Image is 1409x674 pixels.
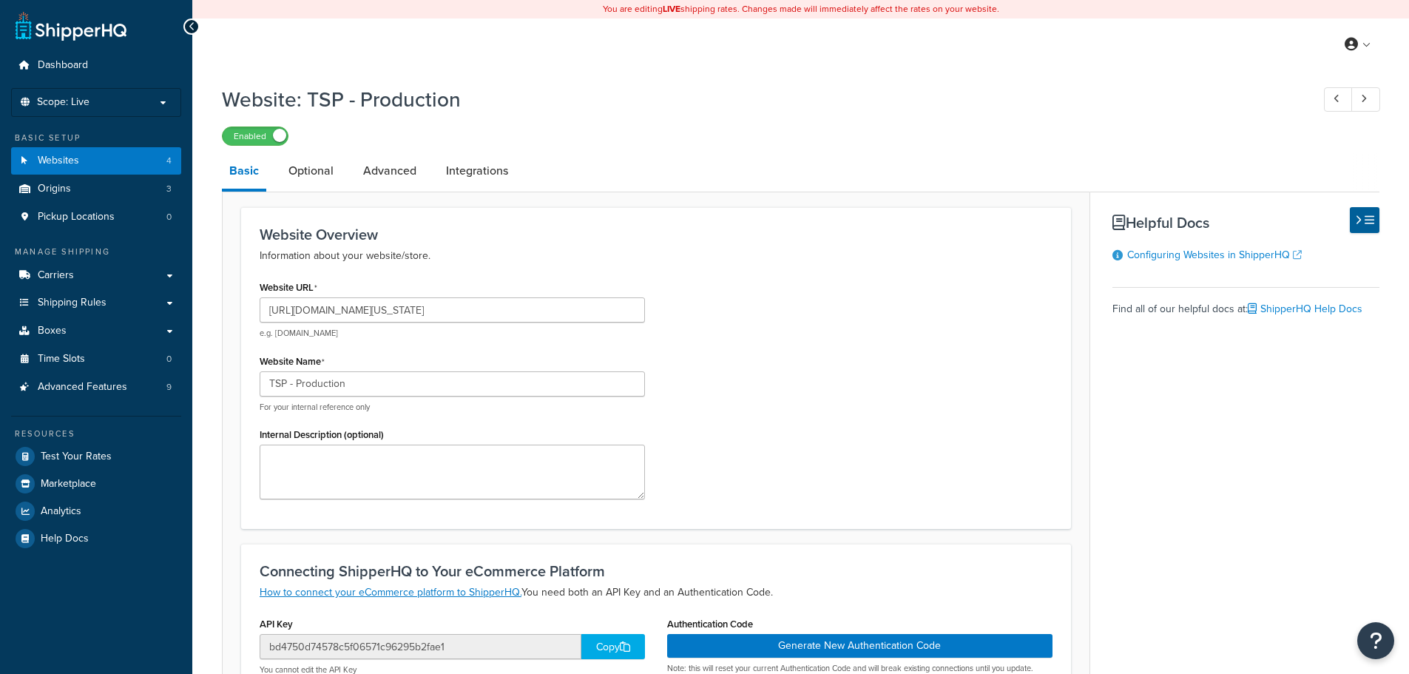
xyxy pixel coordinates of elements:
[11,525,181,552] a: Help Docs
[260,429,384,440] label: Internal Description (optional)
[260,584,521,600] a: How to connect your eCommerce platform to ShipperHQ.
[166,183,172,195] span: 3
[260,356,325,368] label: Website Name
[11,147,181,175] a: Websites4
[260,328,645,339] p: e.g. [DOMAIN_NAME]
[166,211,172,223] span: 0
[11,317,181,345] a: Boxes
[166,155,172,167] span: 4
[38,297,107,309] span: Shipping Rules
[1357,622,1394,659] button: Open Resource Center
[11,132,181,144] div: Basic Setup
[11,374,181,401] li: Advanced Features
[1127,247,1302,263] a: Configuring Websites in ShipperHQ
[41,451,112,463] span: Test Your Rates
[11,346,181,373] li: Time Slots
[166,353,172,365] span: 0
[260,563,1052,579] h3: Connecting ShipperHQ to Your eCommerce Platform
[260,282,317,294] label: Website URL
[260,226,1052,243] h3: Website Overview
[223,127,288,145] label: Enabled
[260,584,1052,601] p: You need both an API Key and an Authentication Code.
[1248,301,1362,317] a: ShipperHQ Help Docs
[667,663,1052,674] p: Note: this will reset your current Authentication Code and will break existing connections until ...
[1324,87,1353,112] a: Previous Record
[41,533,89,545] span: Help Docs
[667,634,1052,658] button: Generate New Authentication Code
[38,269,74,282] span: Carriers
[11,428,181,440] div: Resources
[166,381,172,394] span: 9
[11,498,181,525] a: Analytics
[260,619,293,630] label: API Key
[222,85,1297,114] h1: Website: TSP - Production
[38,211,115,223] span: Pickup Locations
[260,247,1052,265] p: Information about your website/store.
[11,175,181,203] li: Origins
[11,203,181,231] a: Pickup Locations0
[222,153,266,192] a: Basic
[11,147,181,175] li: Websites
[11,175,181,203] a: Origins3
[38,381,127,394] span: Advanced Features
[41,505,81,518] span: Analytics
[663,2,680,16] b: LIVE
[41,478,96,491] span: Marketplace
[38,353,85,365] span: Time Slots
[11,262,181,289] a: Carriers
[11,203,181,231] li: Pickup Locations
[281,153,341,189] a: Optional
[439,153,516,189] a: Integrations
[1112,287,1379,320] div: Find all of our helpful docs at:
[260,402,645,413] p: For your internal reference only
[11,52,181,79] a: Dashboard
[38,155,79,167] span: Websites
[1350,207,1379,233] button: Hide Help Docs
[38,325,67,337] span: Boxes
[11,246,181,258] div: Manage Shipping
[11,346,181,373] a: Time Slots0
[38,59,88,72] span: Dashboard
[667,619,753,630] label: Authentication Code
[11,289,181,317] a: Shipping Rules
[38,183,71,195] span: Origins
[1112,215,1379,231] h3: Helpful Docs
[581,634,645,659] div: Copy
[1351,87,1380,112] a: Next Record
[11,374,181,401] a: Advanced Features9
[11,443,181,470] a: Test Your Rates
[37,96,89,109] span: Scope: Live
[356,153,424,189] a: Advanced
[11,471,181,497] a: Marketplace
